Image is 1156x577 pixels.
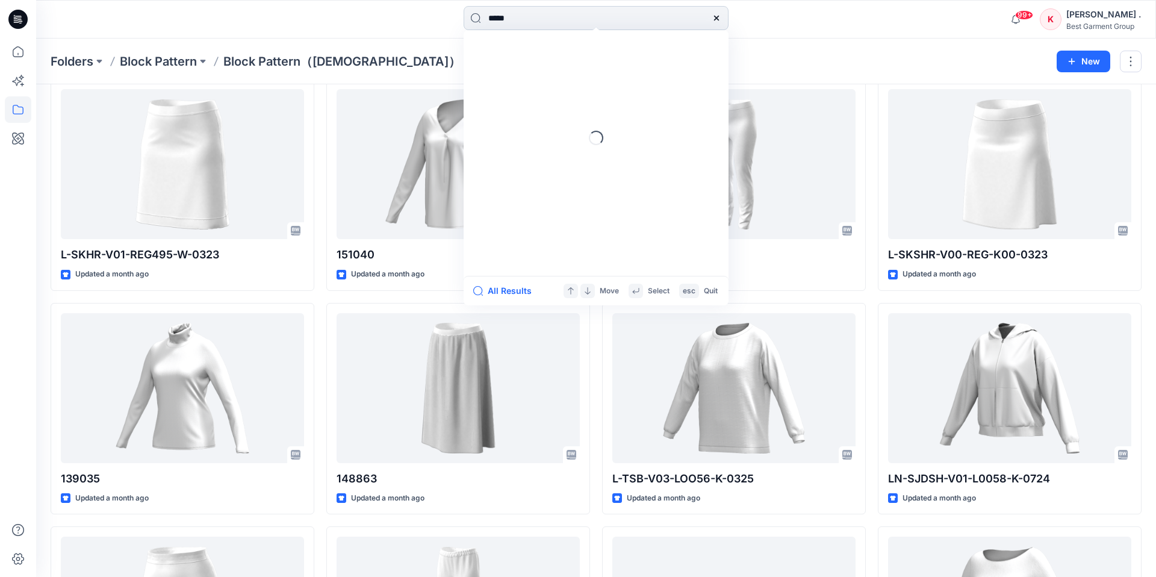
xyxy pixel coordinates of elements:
[612,89,856,239] a: 148479
[473,284,539,298] button: All Results
[120,53,197,70] a: Block Pattern
[1066,7,1141,22] div: [PERSON_NAME] .
[1040,8,1061,30] div: K
[600,285,619,298] p: Move
[351,492,424,505] p: Updated a month ago
[51,53,93,70] a: Folders
[903,492,976,505] p: Updated a month ago
[337,246,580,263] p: 151040
[1057,51,1110,72] button: New
[223,53,461,70] p: Block Pattern（[DEMOGRAPHIC_DATA]）
[648,285,670,298] p: Select
[627,492,700,505] p: Updated a month ago
[612,246,856,263] p: 148479
[888,470,1131,487] p: LN-SJDSH-V01-L0058-K-0724
[61,313,304,463] a: 139035
[704,285,718,298] p: Quit
[337,470,580,487] p: 148863
[888,89,1131,239] a: L-SKSHR-V00-REG-K00-0323
[61,246,304,263] p: L-SKHR-V01-REG495-W-0323
[683,285,695,298] p: esc
[888,246,1131,263] p: L-SKSHR-V00-REG-K00-0323
[337,313,580,463] a: 148863
[612,470,856,487] p: L-TSB-V03-LOO56-K-0325
[903,268,976,281] p: Updated a month ago
[1066,22,1141,31] div: Best Garment Group
[61,89,304,239] a: L-SKHR-V01-REG495-W-0323
[351,268,424,281] p: Updated a month ago
[612,313,856,463] a: L-TSB-V03-LOO56-K-0325
[75,492,149,505] p: Updated a month ago
[75,268,149,281] p: Updated a month ago
[888,313,1131,463] a: LN-SJDSH-V01-L0058-K-0724
[61,470,304,487] p: 139035
[337,89,580,239] a: 151040
[1015,10,1033,20] span: 99+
